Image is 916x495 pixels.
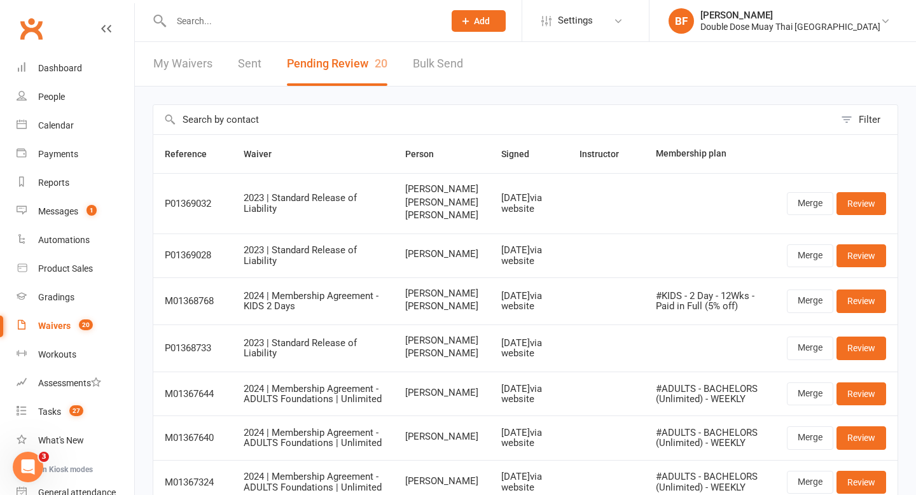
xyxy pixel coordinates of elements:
span: [PERSON_NAME] [405,476,478,487]
a: Merge [787,426,833,449]
input: Search... [167,12,435,30]
div: Dashboard [38,63,82,73]
span: [PERSON_NAME] [405,387,478,398]
div: P01368733 [165,343,221,354]
div: #KIDS - 2 Day - 12Wks - Paid in Full (5% off) [656,291,764,312]
a: Review [836,289,886,312]
div: Messages [38,206,78,216]
button: Reference [165,146,221,162]
div: [DATE] via website [501,384,557,405]
a: Waivers 20 [17,312,134,340]
a: Merge [787,244,833,267]
span: [PERSON_NAME] [405,249,478,260]
div: [DATE] via website [501,291,557,312]
a: Gradings [17,283,134,312]
span: Instructor [579,149,633,159]
div: BF [669,8,694,34]
a: Dashboard [17,54,134,83]
span: Waiver [244,149,286,159]
div: Payments [38,149,78,159]
span: 3 [39,452,49,462]
div: Tasks [38,407,61,417]
button: Instructor [579,146,633,162]
a: Automations [17,226,134,254]
div: 2023 | Standard Release of Liability [244,338,382,359]
span: [PERSON_NAME] [405,301,478,312]
a: Merge [787,192,833,215]
a: Merge [787,337,833,359]
div: M01367640 [165,433,221,443]
iframe: Intercom live chat [13,452,43,482]
div: Filter [859,112,880,127]
span: Settings [558,6,593,35]
a: Assessments [17,369,134,398]
a: What's New [17,426,134,455]
div: #ADULTS - BACHELORS (Unlimited) - WEEKLY [656,384,764,405]
span: 20 [375,57,387,70]
div: 2024 | Membership Agreement - KIDS 2 Days [244,291,382,312]
div: M01368768 [165,296,221,307]
span: [PERSON_NAME] [405,348,478,359]
span: [PERSON_NAME] [405,431,478,442]
div: What's New [38,435,84,445]
button: Waiver [244,146,286,162]
span: 1 [87,205,97,216]
a: Payments [17,140,134,169]
div: 2023 | Standard Release of Liability [244,245,382,266]
div: Automations [38,235,90,245]
div: Product Sales [38,263,93,274]
a: People [17,83,134,111]
div: [DATE] via website [501,245,557,266]
span: Reference [165,149,221,159]
div: 2024 | Membership Agreement - ADULTS Foundations | Unlimited [244,384,382,405]
div: 2024 | Membership Agreement - ADULTS Foundations | Unlimited [244,428,382,449]
div: Workouts [38,349,76,359]
input: Search by contact [153,105,835,134]
div: 2024 | Membership Agreement - ADULTS Foundations | Unlimited [244,471,382,492]
span: Signed [501,149,543,159]
a: Review [836,337,886,359]
div: [DATE] via website [501,471,557,492]
div: People [38,92,65,102]
div: [DATE] via website [501,193,557,214]
div: Reports [38,178,69,188]
div: #ADULTS - BACHELORS (Unlimited) - WEEKLY [656,471,764,492]
span: [PERSON_NAME] [405,288,478,299]
a: Merge [787,289,833,312]
span: [PERSON_NAME] [405,210,478,221]
div: [PERSON_NAME] [700,10,880,21]
a: Review [836,382,886,405]
div: P01369032 [165,199,221,209]
a: My Waivers [153,42,212,86]
div: Double Dose Muay Thai [GEOGRAPHIC_DATA] [700,21,880,32]
a: Review [836,471,886,494]
button: Person [405,146,448,162]
a: Review [836,426,886,449]
div: M01367644 [165,389,221,400]
span: Add [474,16,490,26]
div: 2023 | Standard Release of Liability [244,193,382,214]
span: [PERSON_NAME] [405,197,478,208]
div: M01367324 [165,477,221,488]
span: Person [405,149,448,159]
div: Calendar [38,120,74,130]
a: Merge [787,382,833,405]
span: 20 [79,319,93,330]
div: Gradings [38,292,74,302]
a: Review [836,192,886,215]
div: #ADULTS - BACHELORS (Unlimited) - WEEKLY [656,428,764,449]
a: Tasks 27 [17,398,134,426]
div: [DATE] via website [501,428,557,449]
a: Calendar [17,111,134,140]
a: Clubworx [15,13,47,45]
div: Assessments [38,378,101,388]
div: P01369028 [165,250,221,261]
span: [PERSON_NAME] [405,184,478,195]
th: Membership plan [644,135,775,173]
a: Product Sales [17,254,134,283]
a: Merge [787,471,833,494]
a: Bulk Send [413,42,463,86]
a: Reports [17,169,134,197]
button: Pending Review20 [287,42,387,86]
button: Add [452,10,506,32]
